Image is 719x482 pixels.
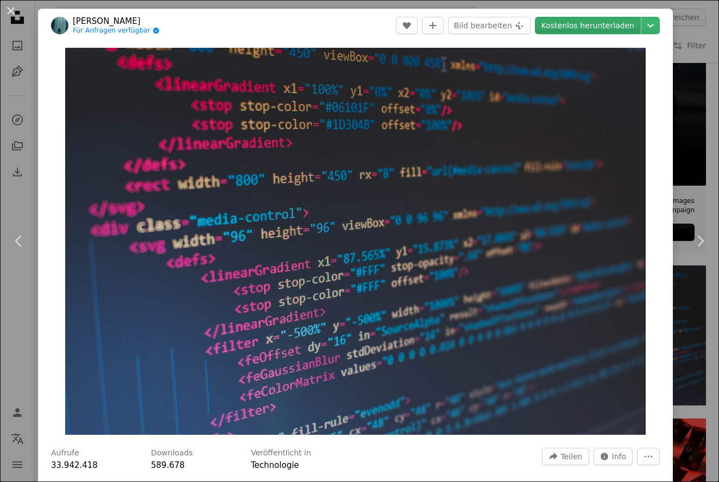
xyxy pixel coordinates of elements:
h3: Aufrufe [51,448,79,459]
a: Kostenlos herunterladen [535,17,641,34]
button: Weitere Aktionen [637,448,660,465]
span: 33.942.418 [51,460,98,470]
button: Downloadgröße auswählen [641,17,660,34]
a: [PERSON_NAME] [73,16,160,27]
button: Gefällt mir [396,17,418,34]
button: Zu Kollektion hinzufügen [422,17,444,34]
span: 589.678 [151,460,185,470]
a: Technologie [251,460,299,470]
button: Statistiken zu diesem Bild [594,448,633,465]
span: Teilen [560,448,582,465]
button: Bild bearbeiten [448,17,531,34]
h3: Downloads [151,448,193,459]
button: Dieses Bild teilen [542,448,589,465]
a: Weiter [681,189,719,293]
span: Info [612,448,627,465]
img: Zum Profil von Florian Olivo [51,17,68,34]
a: Für Anfragen verfügbar [73,27,160,35]
h3: Veröffentlicht in [251,448,311,459]
img: Zeilen von HTML-Codes [65,48,646,435]
button: Dieses Bild heranzoomen [65,48,646,435]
